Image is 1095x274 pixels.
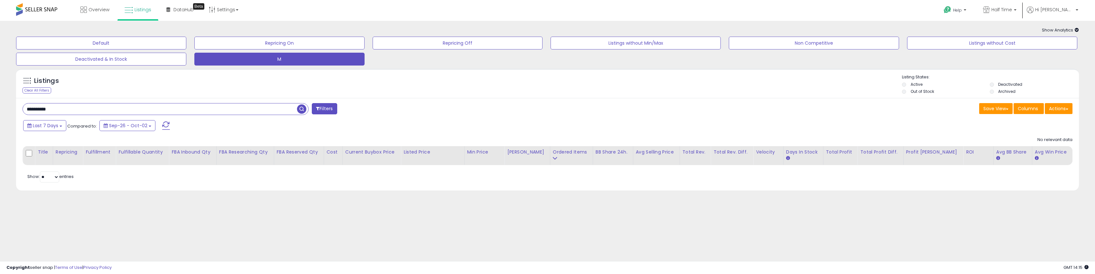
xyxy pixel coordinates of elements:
[636,149,677,155] div: Avg Selling Price
[16,37,186,49] button: Default
[551,37,721,49] button: Listings without Min/Max
[194,37,365,49] button: Repricing On
[27,173,74,180] span: Show: entries
[56,149,80,155] div: Repricing
[16,53,186,66] button: Deactivated & In Stock
[109,122,147,129] span: Sep-26 - Oct-02
[911,82,923,87] label: Active
[953,7,962,13] span: Help
[682,149,708,155] div: Total Rev.
[34,76,59,85] h5: Listings
[373,37,543,49] button: Repricing Off
[345,149,398,155] div: Current Buybox Price
[966,149,991,155] div: ROI
[1035,149,1070,155] div: Avg Win Price
[786,149,821,155] div: Days In Stock
[6,265,112,271] div: seller snap | |
[729,37,899,49] button: Non Competitive
[713,149,750,155] div: Total Rev. Diff.
[756,149,781,155] div: Velocity
[173,6,194,13] span: DataHub
[1063,264,1089,270] span: 2025-10-10 14:15 GMT
[1018,105,1038,112] span: Columns
[404,149,461,155] div: Listed Price
[1035,155,1039,161] small: Avg Win Price.
[1027,6,1078,21] a: Hi [PERSON_NAME]
[911,89,934,94] label: Out of Stock
[327,149,340,155] div: Cost
[596,149,630,155] div: BB Share 24h.
[1035,6,1074,13] span: Hi [PERSON_NAME]
[193,3,204,10] div: Tooltip anchor
[194,53,365,66] button: M
[467,149,502,155] div: Min Price
[507,149,547,155] div: [PERSON_NAME]
[998,89,1016,94] label: Archived
[83,264,112,270] a: Privacy Policy
[1014,103,1044,114] button: Columns
[67,123,97,129] span: Compared to:
[996,149,1029,155] div: Avg BB Share
[991,6,1012,13] span: Half Time
[996,155,1000,161] small: Avg BB Share.
[860,149,900,155] div: Total Profit Diff.
[907,37,1077,49] button: Listings without Cost
[55,264,82,270] a: Terms of Use
[86,149,113,155] div: Fulfillment
[99,120,155,131] button: Sep-26 - Oct-02
[553,149,590,155] div: Ordered Items
[135,6,151,13] span: Listings
[979,103,1013,114] button: Save View
[23,120,66,131] button: Last 7 Days
[6,264,30,270] strong: Copyright
[943,6,951,14] i: Get Help
[906,149,961,155] div: Profit [PERSON_NAME]
[1045,103,1072,114] button: Actions
[33,122,58,129] span: Last 7 Days
[1037,137,1072,143] div: No relevant data
[118,149,166,155] div: Fulfillable Quantity
[88,6,109,13] span: Overview
[939,1,973,21] a: Help
[219,149,271,155] div: FBA Researching Qty
[23,87,51,93] div: Clear All Filters
[786,155,790,161] small: Days In Stock.
[902,74,1079,80] p: Listing States:
[312,103,337,114] button: Filters
[38,149,50,155] div: Title
[1042,27,1079,33] span: Show Analytics
[172,149,213,155] div: FBA inbound Qty
[826,149,855,155] div: Total Profit
[998,82,1022,87] label: Deactivated
[277,149,321,155] div: FBA Reserved Qty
